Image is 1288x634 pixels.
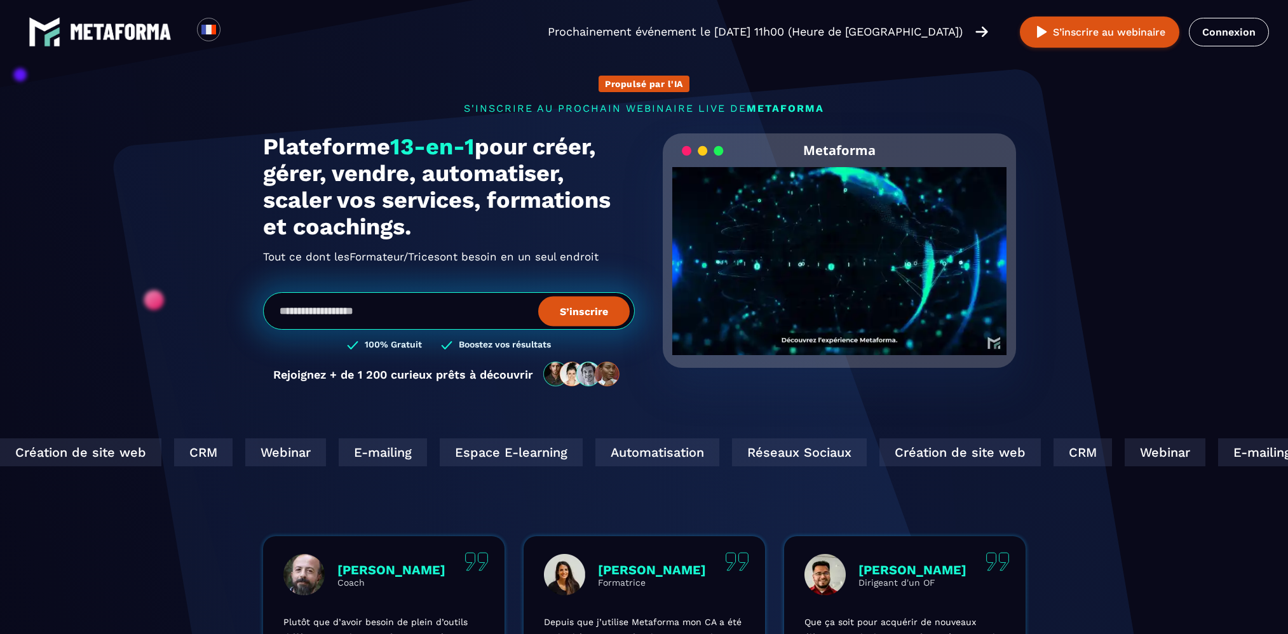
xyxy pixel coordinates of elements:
p: Prochainement événement le [DATE] 11h00 (Heure de [GEOGRAPHIC_DATA]) [548,23,963,41]
img: play [1034,24,1050,40]
img: arrow-right [975,25,988,39]
h1: Plateforme pour créer, gérer, vendre, automatiser, scaler vos services, formations et coachings. [263,133,635,240]
div: CRM [900,438,958,466]
button: S’inscrire [538,296,630,326]
p: Rejoignez + de 1 200 curieux prêts à découvrir [273,368,533,381]
img: logo [70,24,172,40]
h3: Boostez vos résultats [459,339,551,351]
div: E-mailing [1064,438,1153,466]
input: Search for option [231,24,241,39]
img: quote [725,552,749,571]
a: Connexion [1189,18,1269,46]
video: Your browser does not support the video tag. [672,167,1007,334]
img: profile [544,554,585,595]
p: [PERSON_NAME] [337,562,445,577]
button: S’inscrire au webinaire [1020,17,1179,48]
h3: 100% Gratuit [365,339,422,351]
img: loading [682,145,724,157]
span: 13-en-1 [390,133,475,160]
img: profile [283,554,325,595]
img: checked [347,339,358,351]
div: Search for option [220,18,252,46]
p: Dirigeant d'un OF [858,577,966,588]
h2: Metaforma [803,133,876,167]
p: [PERSON_NAME] [858,562,966,577]
h2: Tout ce dont les ont besoin en un seul endroit [263,246,635,267]
div: Espace E-learning [286,438,429,466]
img: quote [464,552,489,571]
img: community-people [539,361,625,388]
img: checked [441,339,452,351]
div: CRM [20,438,79,466]
img: fr [201,22,217,37]
div: Webinar [92,438,172,466]
div: Webinar [971,438,1052,466]
div: E-mailing [185,438,273,466]
div: Création de site web [726,438,887,466]
p: Coach [337,577,445,588]
img: quote [986,552,1010,571]
p: s'inscrire au prochain webinaire live de [263,102,1026,114]
p: Propulsé par l'IA [605,79,683,89]
img: logo [29,16,60,48]
span: Formateur/Trices [349,246,440,267]
span: METAFORMA [747,102,824,114]
div: Réseaux Sociaux [578,438,713,466]
img: profile [804,554,846,595]
div: Automatisation [442,438,566,466]
p: [PERSON_NAME] [598,562,706,577]
p: Formatrice [598,577,706,588]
